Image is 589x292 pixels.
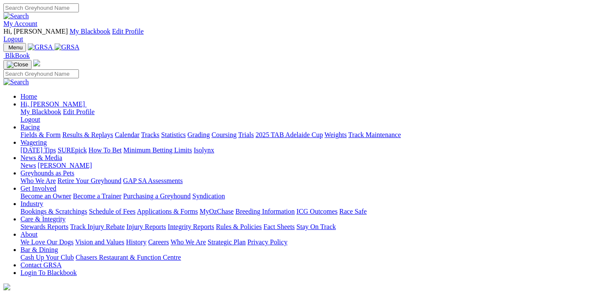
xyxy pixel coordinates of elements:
a: Coursing [212,131,237,138]
button: Toggle navigation [3,43,26,52]
a: Track Maintenance [348,131,401,138]
div: Care & Integrity [20,223,586,231]
img: logo-grsa-white.png [3,283,10,290]
span: Hi, [PERSON_NAME] [20,100,85,108]
a: Trials [238,131,254,138]
input: Search [3,3,79,12]
div: My Account [3,28,586,43]
a: Strategic Plan [208,238,246,246]
a: Integrity Reports [168,223,214,230]
span: BlkBook [5,52,30,59]
a: My Blackbook [70,28,110,35]
a: Fact Sheets [264,223,295,230]
a: Home [20,93,37,100]
a: Care & Integrity [20,215,66,223]
a: Industry [20,200,43,207]
a: How To Bet [89,146,122,154]
a: Hi, [PERSON_NAME] [20,100,87,108]
span: Menu [9,44,23,51]
a: SUREpick [58,146,87,154]
span: Hi, [PERSON_NAME] [3,28,68,35]
a: Edit Profile [63,108,95,115]
a: Wagering [20,139,47,146]
a: News & Media [20,154,62,161]
a: Who We Are [171,238,206,246]
a: Applications & Forms [137,208,198,215]
img: Search [3,12,29,20]
div: Greyhounds as Pets [20,177,586,185]
a: Racing [20,123,40,131]
a: GAP SA Assessments [123,177,183,184]
a: [DATE] Tips [20,146,56,154]
a: History [126,238,146,246]
a: Isolynx [194,146,214,154]
a: About [20,231,38,238]
a: BlkBook [3,52,30,59]
a: 2025 TAB Adelaide Cup [255,131,323,138]
a: Tracks [141,131,160,138]
a: Login To Blackbook [20,269,77,276]
div: Industry [20,208,586,215]
button: Toggle navigation [3,60,32,69]
a: Privacy Policy [247,238,287,246]
a: Minimum Betting Limits [123,146,192,154]
a: Who We Are [20,177,56,184]
a: Vision and Values [75,238,124,246]
div: Hi, [PERSON_NAME] [20,108,586,123]
a: Weights [325,131,347,138]
a: Injury Reports [126,223,166,230]
a: Grading [188,131,210,138]
a: ICG Outcomes [296,208,337,215]
a: Cash Up Your Club [20,254,74,261]
a: Stewards Reports [20,223,68,230]
a: Become a Trainer [73,192,122,200]
div: News & Media [20,162,586,169]
a: Bookings & Scratchings [20,208,87,215]
div: Bar & Dining [20,254,586,261]
a: Fields & Form [20,131,61,138]
a: Stay On Track [296,223,336,230]
a: Purchasing a Greyhound [123,192,191,200]
a: Contact GRSA [20,261,61,269]
a: Syndication [192,192,225,200]
a: Bar & Dining [20,246,58,253]
a: Logout [20,116,40,123]
div: About [20,238,586,246]
div: Wagering [20,146,586,154]
a: Retire Your Greyhound [58,177,122,184]
a: Track Injury Rebate [70,223,125,230]
a: Become an Owner [20,192,71,200]
a: News [20,162,36,169]
a: Logout [3,35,23,43]
a: Results & Replays [62,131,113,138]
div: Racing [20,131,586,139]
a: Get Involved [20,185,56,192]
a: Breeding Information [235,208,295,215]
input: Search [3,69,79,78]
a: Edit Profile [112,28,144,35]
img: GRSA [28,43,53,51]
a: My Account [3,20,38,27]
a: Chasers Restaurant & Function Centre [75,254,181,261]
a: MyOzChase [200,208,234,215]
img: Close [7,61,28,68]
a: We Love Our Dogs [20,238,73,246]
a: Rules & Policies [216,223,262,230]
img: GRSA [55,43,80,51]
a: Calendar [115,131,139,138]
a: My Blackbook [20,108,61,115]
a: Statistics [161,131,186,138]
a: Careers [148,238,169,246]
img: logo-grsa-white.png [33,60,40,66]
img: Search [3,78,29,86]
a: Greyhounds as Pets [20,169,74,177]
a: Race Safe [339,208,366,215]
div: Get Involved [20,192,586,200]
a: Schedule of Fees [89,208,135,215]
a: [PERSON_NAME] [38,162,92,169]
